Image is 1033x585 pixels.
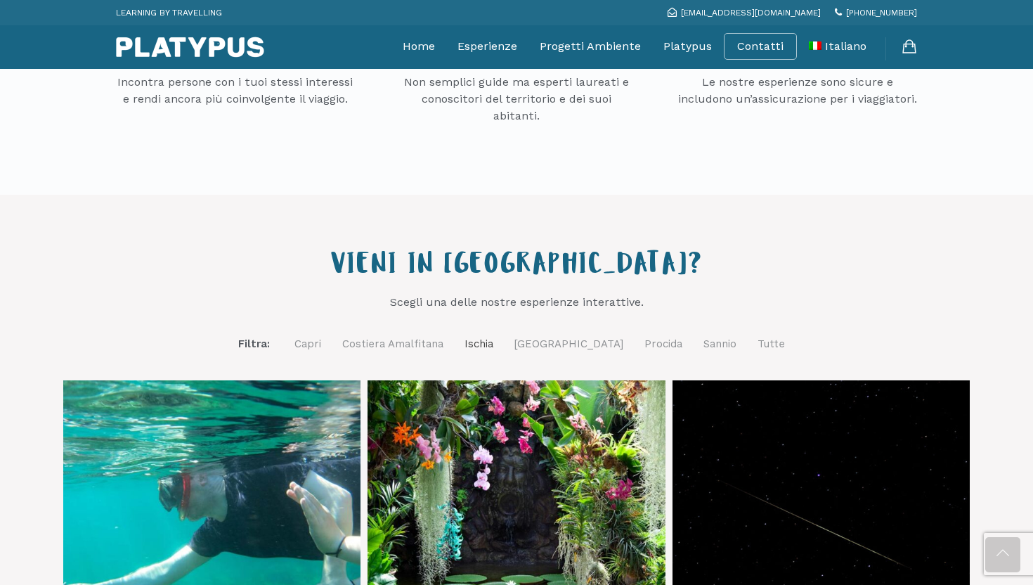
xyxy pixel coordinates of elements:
[758,335,785,353] a: Tutte
[397,74,636,124] p: Non semplici guide ma esperti laureati e conoscitori del territorio e dei suoi abitanti.
[464,335,493,353] a: Ischia
[737,39,784,53] a: Contatti
[835,8,917,18] a: [PHONE_NUMBER]
[644,335,682,353] a: Procida
[403,29,435,64] a: Home
[316,294,717,311] p: Scegli una delle nostre esperienze interattive.
[330,252,703,282] span: VIENI IN [GEOGRAPHIC_DATA]?
[703,335,736,353] a: Sannio
[681,8,821,18] span: [EMAIL_ADDRESS][DOMAIN_NAME]
[668,8,821,18] a: [EMAIL_ADDRESS][DOMAIN_NAME]
[846,8,917,18] span: [PHONE_NUMBER]
[238,337,270,350] span: Filtra:
[514,335,623,353] a: [GEOGRAPHIC_DATA]
[116,74,355,108] p: Incontra persone con i tuoi stessi interessi e rendi ancora più coinvolgente il viaggio.
[663,29,712,64] a: Platypus
[116,4,222,22] p: LEARNING BY TRAVELLING
[809,29,866,64] a: Italiano
[116,37,264,58] img: Platypus
[457,29,517,64] a: Esperienze
[342,335,443,353] a: Costiera Amalfitana
[294,335,321,353] a: Capri
[540,29,641,64] a: Progetti Ambiente
[678,74,917,108] p: Le nostre esperienze sono sicure e includono un’assicurazione per i viaggiatori.
[825,39,866,53] span: Italiano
